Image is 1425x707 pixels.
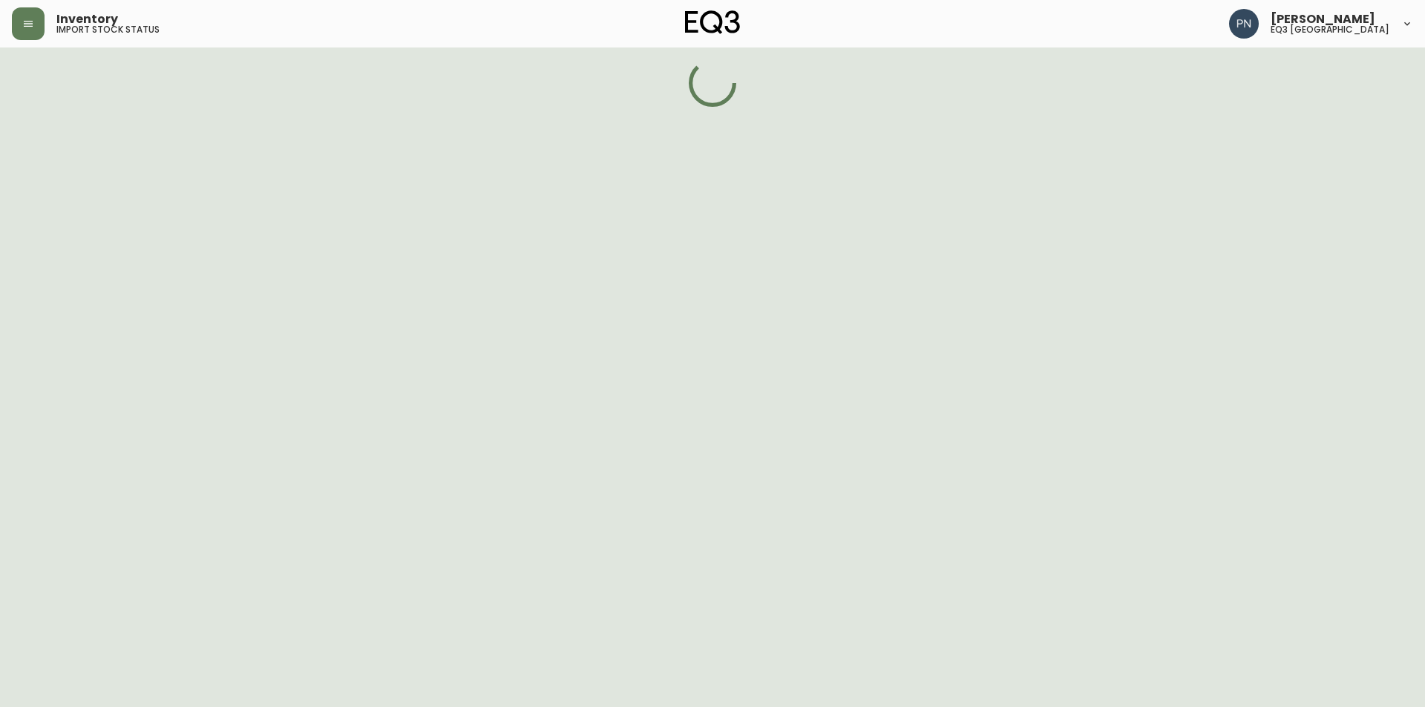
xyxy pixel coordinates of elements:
span: [PERSON_NAME] [1271,13,1375,25]
span: Inventory [56,13,118,25]
h5: import stock status [56,25,160,34]
h5: eq3 [GEOGRAPHIC_DATA] [1271,25,1389,34]
img: logo [685,10,740,34]
img: 496f1288aca128e282dab2021d4f4334 [1229,9,1259,39]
